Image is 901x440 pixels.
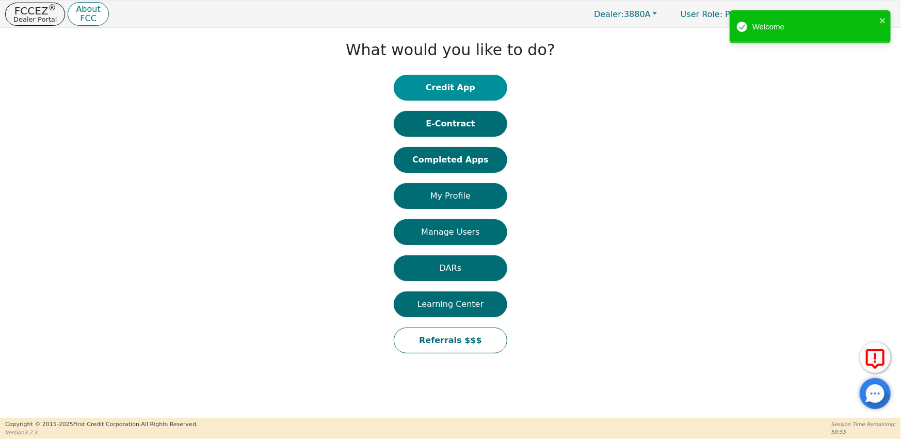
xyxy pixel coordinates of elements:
[68,2,108,26] button: AboutFCC
[13,16,57,23] p: Dealer Portal
[670,4,767,24] a: User Role: Primary
[752,21,876,33] div: Welcome
[394,75,507,101] button: Credit App
[394,183,507,209] button: My Profile
[394,219,507,245] button: Manage Users
[860,342,891,373] button: Report Error to FCC
[770,6,896,22] button: 3880A:[PERSON_NAME]
[141,421,198,428] span: All Rights Reserved.
[5,420,198,429] p: Copyright © 2015- 2025 First Credit Corporation.
[670,4,767,24] p: Primary
[5,429,198,436] p: Version 3.2.3
[831,420,896,428] p: Session Time Remaining:
[594,9,651,19] span: 3880A
[76,14,100,23] p: FCC
[394,255,507,281] button: DARs
[394,111,507,137] button: E-Contract
[831,428,896,436] p: 58:55
[13,6,57,16] p: FCCEZ
[346,41,555,59] h1: What would you like to do?
[49,3,56,12] sup: ®
[583,6,668,22] button: Dealer:3880A
[879,14,887,26] button: close
[681,9,722,19] span: User Role :
[76,5,100,13] p: About
[394,291,507,317] button: Learning Center
[394,147,507,173] button: Completed Apps
[5,3,65,26] button: FCCEZ®Dealer Portal
[394,328,507,353] button: Referrals $$$
[594,9,624,19] span: Dealer:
